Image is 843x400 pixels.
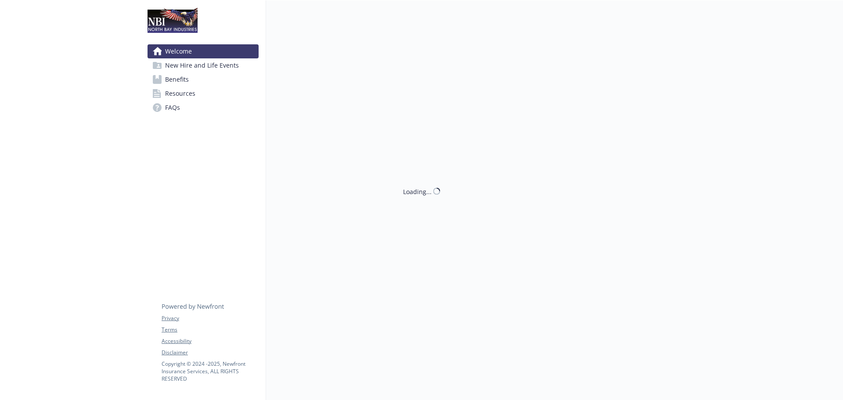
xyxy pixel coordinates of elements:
span: FAQs [165,101,180,115]
span: Resources [165,86,195,101]
a: Accessibility [162,337,258,345]
div: Loading... [403,187,432,196]
span: Benefits [165,72,189,86]
a: Welcome [148,44,259,58]
a: Benefits [148,72,259,86]
span: Welcome [165,44,192,58]
a: New Hire and Life Events [148,58,259,72]
a: Resources [148,86,259,101]
a: Disclaimer [162,349,258,357]
p: Copyright © 2024 - 2025 , Newfront Insurance Services, ALL RIGHTS RESERVED [162,360,258,382]
a: Privacy [162,314,258,322]
span: New Hire and Life Events [165,58,239,72]
a: Terms [162,326,258,334]
a: FAQs [148,101,259,115]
